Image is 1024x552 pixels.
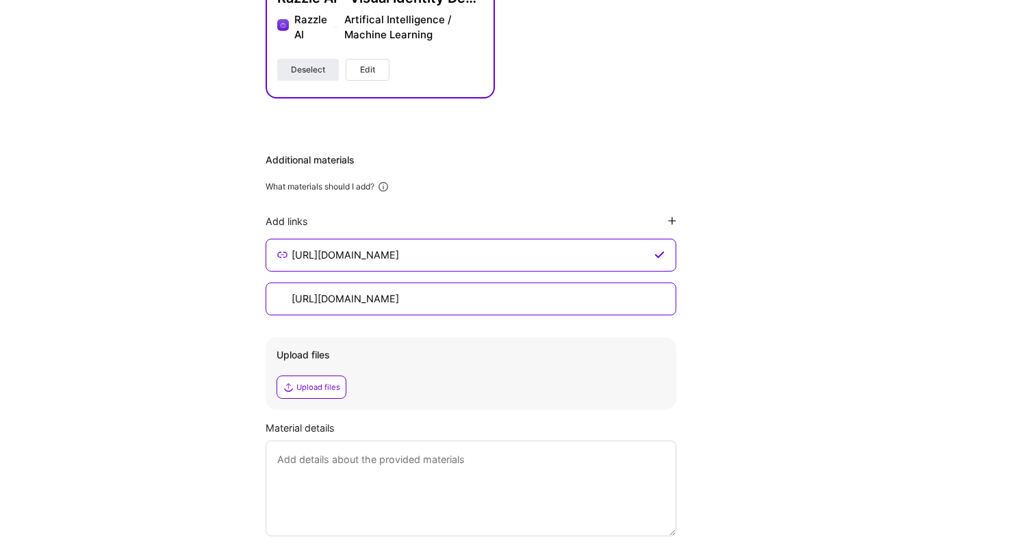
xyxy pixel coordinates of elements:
[283,382,294,393] i: icon Upload2
[290,247,652,263] input: Enter link
[277,59,339,81] button: Deselect
[277,250,287,261] i: icon LinkSecondary
[291,64,325,76] span: Deselect
[296,382,340,393] div: Upload files
[346,59,389,81] button: Edit
[290,291,652,307] input: Enter link
[266,153,745,167] div: Additional materials
[668,217,676,225] i: icon PlusBlackFlat
[266,421,745,435] div: Material details
[277,348,665,362] div: Upload files
[654,293,665,304] i: icon CheckPurple
[360,64,375,76] span: Edit
[266,181,374,192] div: What materials should I add?
[266,215,308,228] div: Add links
[277,293,287,304] i: icon LinkSecondary
[294,12,483,42] div: Razzle AI Artifical Intelligence / Machine Learning
[654,250,665,261] i: icon CheckPurple
[277,19,289,31] img: Company logo
[377,181,389,193] i: icon Info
